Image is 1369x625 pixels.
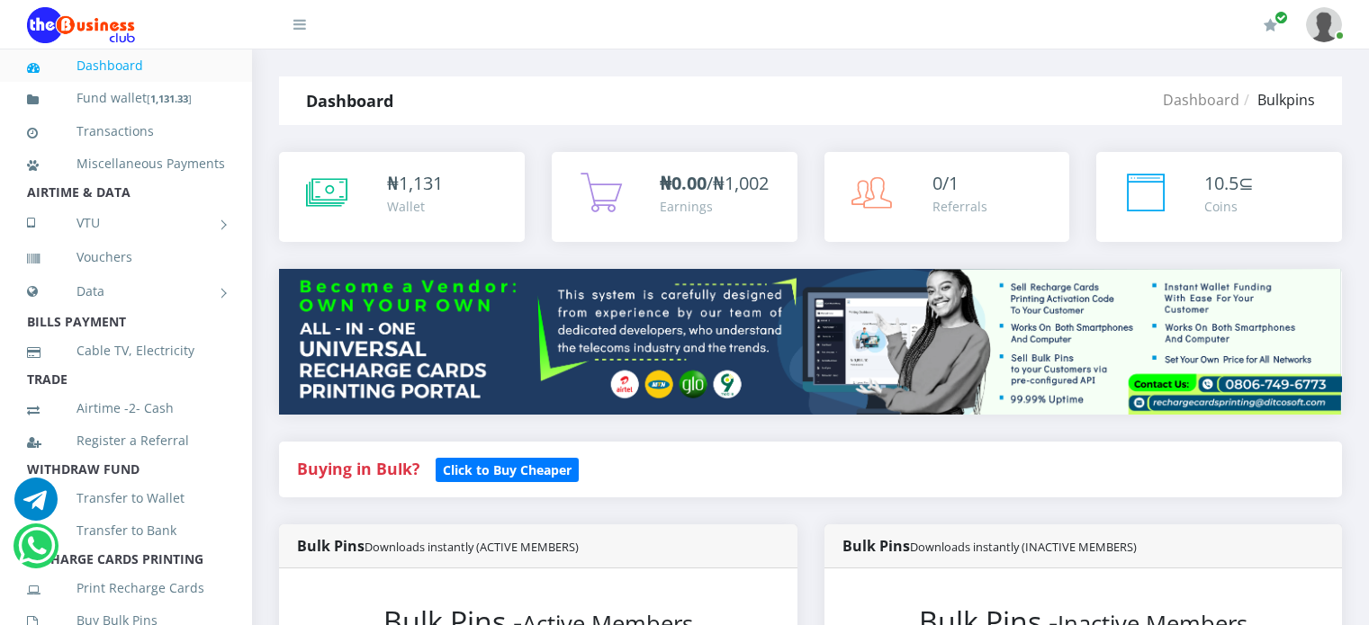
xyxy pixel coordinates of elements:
[27,237,225,278] a: Vouchers
[387,170,443,197] div: ₦
[279,269,1342,415] img: multitenant_rcp.png
[147,92,192,105] small: [ ]
[27,77,225,120] a: Fund wallet[1,131.33]
[306,90,393,112] strong: Dashboard
[27,567,225,609] a: Print Recharge Cards
[27,510,225,551] a: Transfer to Bank
[660,171,769,195] span: /₦1,002
[1306,7,1342,42] img: User
[27,111,225,152] a: Transactions
[1239,89,1315,111] li: Bulkpins
[27,201,225,246] a: VTU
[18,538,55,567] a: Chat for support
[365,539,579,555] small: Downloads instantly (ACTIVE MEMBERS)
[932,197,987,216] div: Referrals
[27,7,135,43] img: Logo
[27,420,225,461] a: Register a Referral
[27,45,225,86] a: Dashboard
[436,458,579,479] a: Click to Buy Cheaper
[552,152,797,242] a: ₦0.00/₦1,002 Earnings
[1163,90,1239,110] a: Dashboard
[27,269,225,314] a: Data
[1204,170,1254,197] div: ⊆
[842,536,1137,556] strong: Bulk Pins
[443,461,572,478] b: Click to Buy Cheaper
[660,171,707,195] b: ₦0.00
[1204,197,1254,216] div: Coins
[387,197,443,216] div: Wallet
[297,536,579,556] strong: Bulk Pins
[1274,11,1288,24] span: Renew/Upgrade Subscription
[27,388,225,429] a: Airtime -2- Cash
[27,330,225,371] a: Cable TV, Electricity
[14,491,58,521] a: Chat for support
[1264,18,1277,32] i: Renew/Upgrade Subscription
[660,197,769,216] div: Earnings
[27,478,225,519] a: Transfer to Wallet
[150,92,188,105] b: 1,131.33
[297,458,419,479] strong: Buying in Bulk?
[932,171,959,195] span: 0/1
[910,539,1137,555] small: Downloads instantly (INACTIVE MEMBERS)
[824,152,1070,242] a: 0/1 Referrals
[279,152,525,242] a: ₦1,131 Wallet
[399,171,443,195] span: 1,131
[27,143,225,184] a: Miscellaneous Payments
[1204,171,1238,195] span: 10.5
